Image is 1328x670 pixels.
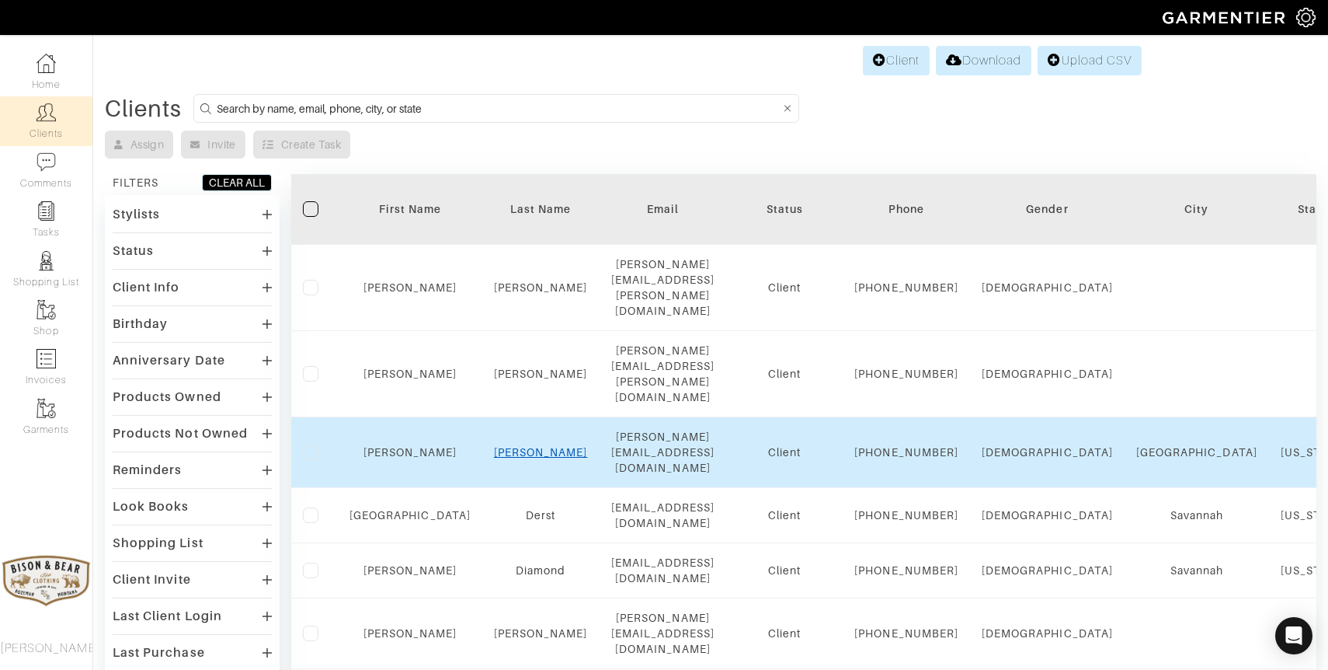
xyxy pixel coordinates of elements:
div: Last Name [494,201,588,217]
div: Anniversary Date [113,353,225,368]
a: [PERSON_NAME] [494,368,588,380]
div: Client [738,280,831,295]
div: Stylists [113,207,160,222]
div: [GEOGRAPHIC_DATA] [1136,445,1257,460]
div: [EMAIL_ADDRESS][DOMAIN_NAME] [611,555,715,586]
img: stylists-icon-eb353228a002819b7ec25b43dbf5f0378dd9e0616d9560372ff212230b889e62.png [37,251,56,270]
div: FILTERS [113,175,158,190]
button: CLEAR ALL [202,174,272,191]
div: Email [611,201,715,217]
div: Shopping List [113,536,203,551]
a: [PERSON_NAME] [363,564,457,577]
div: Last Client Login [113,609,222,624]
div: Open Intercom Messenger [1275,617,1312,654]
img: comment-icon-a0a6a9ef722e966f86d9cbdc48e553b5cf19dbc54f86b18d962a5391bc8f6eb6.png [37,152,56,172]
div: [EMAIL_ADDRESS][DOMAIN_NAME] [611,500,715,531]
a: [PERSON_NAME] [494,281,588,294]
img: clients-icon-6bae9207a08558b7cb47a8932f037763ab4055f8c8b6bfacd5dc20c3e0201464.png [37,103,56,122]
div: Savannah [1136,563,1257,578]
div: [DEMOGRAPHIC_DATA] [982,445,1113,460]
div: Client [738,563,831,578]
div: [PHONE_NUMBER] [854,366,958,382]
div: [PHONE_NUMBER] [854,626,958,641]
div: First Name [349,201,471,217]
div: Gender [982,201,1113,217]
div: Birthday [113,316,168,332]
div: Client Invite [113,572,191,588]
a: [PERSON_NAME] [363,368,457,380]
a: Client [863,46,930,75]
a: [PERSON_NAME] [363,627,457,640]
a: Download [936,46,1031,75]
div: Status [113,243,154,259]
div: Client [738,445,831,460]
th: Toggle SortBy [970,174,1125,245]
div: Products Owned [113,389,221,405]
div: [PERSON_NAME][EMAIL_ADDRESS][PERSON_NAME][DOMAIN_NAME] [611,256,715,319]
div: Status [738,201,831,217]
a: Diamond [516,564,565,577]
div: Clients [105,101,182,117]
a: [PERSON_NAME] [494,627,588,640]
div: [PHONE_NUMBER] [854,508,958,523]
div: Last Purchase [113,645,205,661]
a: [PERSON_NAME] [494,446,588,459]
div: [PHONE_NUMBER] [854,280,958,295]
img: garmentier-logo-header-white-b43fb05a5012e4ada735d5af1a66efaba907eab6374d6393d1fbf88cb4ef424d.png [1155,4,1296,31]
a: Upload CSV [1038,46,1142,75]
img: gear-icon-white-bd11855cb880d31180b6d7d6211b90ccbf57a29d726f0c71d8c61bd08dd39cc2.png [1296,8,1316,27]
div: [DEMOGRAPHIC_DATA] [982,563,1113,578]
th: Toggle SortBy [726,174,843,245]
div: Client [738,366,831,382]
div: Look Books [113,499,189,515]
a: [PERSON_NAME] [363,446,457,459]
div: [PHONE_NUMBER] [854,563,958,578]
div: [PERSON_NAME][EMAIL_ADDRESS][PERSON_NAME][DOMAIN_NAME] [611,343,715,405]
div: [DEMOGRAPHIC_DATA] [982,280,1113,295]
a: [PERSON_NAME] [363,281,457,294]
img: garments-icon-b7da505a4dc4fd61783c78ac3ca0ef83fa9d6f193b1c9dc38574b1d14d53ca28.png [37,300,56,319]
div: [DEMOGRAPHIC_DATA] [982,366,1113,382]
img: orders-icon-0abe47150d42831381b5fb84f609e132dff9fe21cb692f30cb5eec754e2cba89.png [37,349,56,368]
div: Client Info [113,280,180,295]
th: Toggle SortBy [338,174,482,245]
div: Client [738,626,831,641]
div: Products Not Owned [113,426,248,441]
div: [PERSON_NAME][EMAIL_ADDRESS][DOMAIN_NAME] [611,610,715,657]
div: [PERSON_NAME][EMAIL_ADDRESS][DOMAIN_NAME] [611,429,715,476]
img: reminder-icon-8004d30b9f0a5d33ae49ab947aed9ed385cf756f9e5892f1edd6e32f2345188e.png [37,201,56,221]
div: Client [738,508,831,523]
div: Savannah [1136,508,1257,523]
a: Derst [526,509,555,522]
img: dashboard-icon-dbcd8f5a0b271acd01030246c82b418ddd0df26cd7fceb0bd07c9910d44c42f6.png [37,54,56,73]
div: City [1136,201,1257,217]
div: CLEAR ALL [209,175,265,190]
a: [GEOGRAPHIC_DATA] [349,509,471,522]
div: [DEMOGRAPHIC_DATA] [982,508,1113,523]
div: [PHONE_NUMBER] [854,445,958,460]
div: [DEMOGRAPHIC_DATA] [982,626,1113,641]
input: Search by name, email, phone, city, or state [217,99,780,118]
th: Toggle SortBy [482,174,600,245]
div: Reminders [113,462,182,478]
img: garments-icon-b7da505a4dc4fd61783c78ac3ca0ef83fa9d6f193b1c9dc38574b1d14d53ca28.png [37,399,56,418]
div: Phone [854,201,958,217]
